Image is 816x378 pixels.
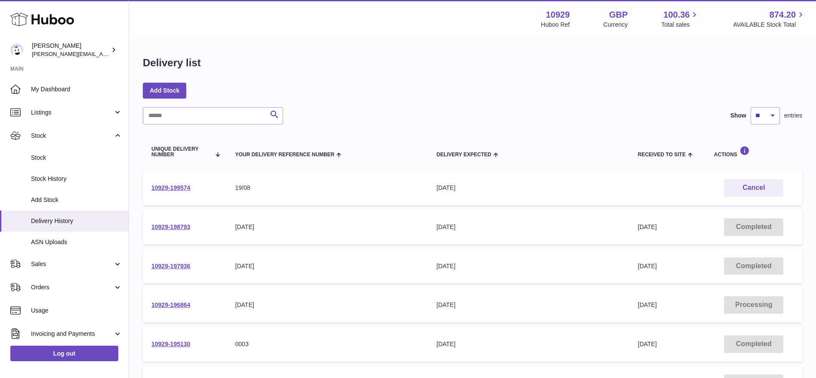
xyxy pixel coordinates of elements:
div: [DATE] [437,184,621,192]
span: Your Delivery Reference Number [235,152,335,158]
span: 874.20 [770,9,796,21]
span: Total sales [661,21,699,29]
a: Log out [10,346,118,361]
span: Add Stock [31,196,122,204]
span: AVAILABLE Stock Total [733,21,806,29]
span: [DATE] [638,301,657,308]
span: Delivery History [31,217,122,225]
span: Stock [31,132,113,140]
img: thomas@otesports.co.uk [10,43,23,56]
span: My Dashboard [31,85,122,93]
div: [DATE] [235,223,419,231]
span: Delivery Expected [437,152,491,158]
span: [DATE] [638,263,657,270]
span: [PERSON_NAME][EMAIL_ADDRESS][DOMAIN_NAME] [32,50,172,57]
span: Unique Delivery Number [151,146,210,158]
div: [PERSON_NAME] [32,42,109,58]
span: entries [784,112,802,120]
div: Actions [714,146,794,158]
div: [DATE] [437,223,621,231]
a: 10929-196864 [151,301,190,308]
div: Currency [604,21,628,29]
a: 10929-195130 [151,341,190,347]
a: 10929-198793 [151,223,190,230]
span: 100.36 [663,9,690,21]
a: 100.36 Total sales [661,9,699,29]
a: 874.20 AVAILABLE Stock Total [733,9,806,29]
a: Add Stock [143,83,186,98]
div: 0003 [235,340,419,348]
span: Usage [31,307,122,315]
span: [DATE] [638,223,657,230]
h1: Delivery list [143,56,201,70]
label: Show [730,112,746,120]
a: 10929-199574 [151,184,190,191]
div: 19/08 [235,184,419,192]
button: Cancel [724,179,783,197]
strong: GBP [609,9,628,21]
span: [DATE] [638,341,657,347]
div: [DATE] [437,262,621,270]
div: Huboo Ref [541,21,570,29]
span: Stock [31,154,122,162]
span: Invoicing and Payments [31,330,113,338]
div: [DATE] [235,301,419,309]
span: Listings [31,108,113,117]
span: Orders [31,283,113,291]
span: ASN Uploads [31,238,122,246]
div: [DATE] [437,340,621,348]
span: Received to Site [638,152,686,158]
div: [DATE] [437,301,621,309]
a: 10929-197936 [151,263,190,270]
span: Stock History [31,175,122,183]
strong: 10929 [546,9,570,21]
div: [DATE] [235,262,419,270]
span: Sales [31,260,113,268]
